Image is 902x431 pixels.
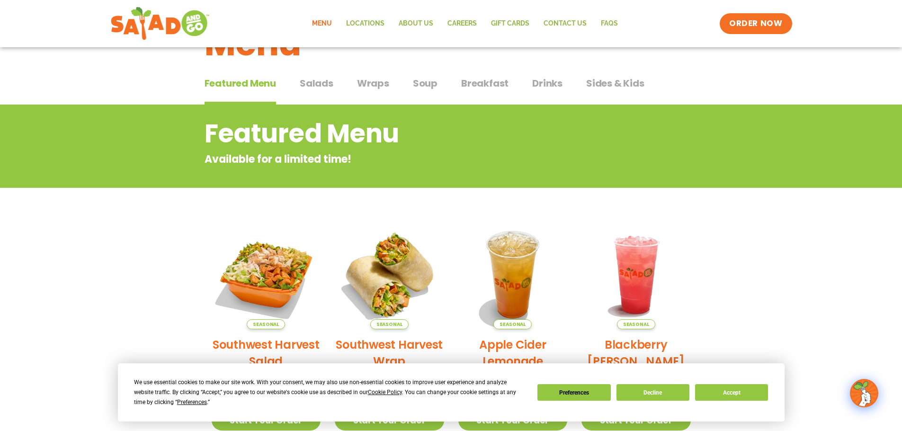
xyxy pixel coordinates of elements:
[484,13,536,35] a: GIFT CARDS
[581,336,691,386] h2: Blackberry [PERSON_NAME] Lemonade
[300,76,333,90] span: Salads
[586,76,644,90] span: Sides & Kids
[212,336,321,369] h2: Southwest Harvest Salad
[413,76,438,90] span: Soup
[305,13,625,35] nav: Menu
[532,76,563,90] span: Drinks
[493,319,532,329] span: Seasonal
[458,336,568,369] h2: Apple Cider Lemonade
[729,18,782,29] span: ORDER NOW
[247,319,285,329] span: Seasonal
[205,76,276,90] span: Featured Menu
[339,13,392,35] a: Locations
[616,384,689,401] button: Decline
[392,13,440,35] a: About Us
[461,76,509,90] span: Breakfast
[110,5,210,43] img: new-SAG-logo-768×292
[440,13,484,35] a: Careers
[617,319,655,329] span: Seasonal
[335,220,444,329] img: Product photo for Southwest Harvest Wrap
[357,76,389,90] span: Wraps
[458,220,568,329] img: Product photo for Apple Cider Lemonade
[335,336,444,369] h2: Southwest Harvest Wrap
[537,384,610,401] button: Preferences
[581,220,691,329] img: Product photo for Blackberry Bramble Lemonade
[594,13,625,35] a: FAQs
[305,13,339,35] a: Menu
[134,378,526,407] div: We use essential cookies to make our site work. With your consent, we may also use non-essential ...
[118,363,785,422] div: Cookie Consent Prompt
[205,114,622,153] h2: Featured Menu
[205,151,622,167] p: Available for a limited time!
[368,389,402,396] span: Cookie Policy
[851,380,877,406] img: wpChatIcon
[212,220,321,329] img: Product photo for Southwest Harvest Salad
[370,319,409,329] span: Seasonal
[536,13,594,35] a: Contact Us
[205,73,698,105] div: Tabbed content
[720,13,792,34] a: ORDER NOW
[695,384,768,401] button: Accept
[177,399,207,405] span: Preferences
